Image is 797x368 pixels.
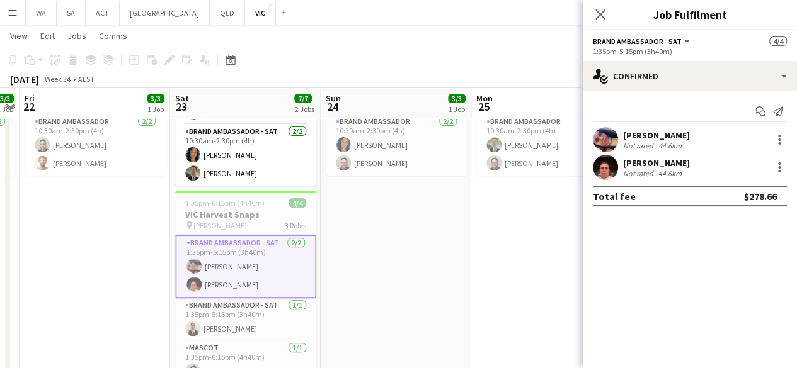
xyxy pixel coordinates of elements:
[623,141,656,150] div: Not rated
[147,94,164,103] span: 3/3
[25,92,35,104] span: Fri
[42,74,73,84] span: Week 34
[10,73,39,86] div: [DATE]
[35,28,60,44] a: Edit
[23,99,35,114] span: 22
[67,30,86,42] span: Jobs
[623,130,690,141] div: [PERSON_NAME]
[285,221,306,230] span: 3 Roles
[295,104,314,114] div: 2 Jobs
[326,92,341,104] span: Sun
[583,61,797,91] div: Confirmed
[245,1,276,25] button: VIC
[623,169,656,178] div: Not rated
[294,94,312,103] span: 7/7
[448,94,466,103] span: 3/3
[324,99,341,114] span: 24
[5,28,33,44] a: View
[593,190,636,203] div: Total fee
[40,30,55,42] span: Edit
[99,30,127,42] span: Comms
[210,1,245,25] button: QLD
[769,36,787,46] span: 4/4
[175,125,316,186] app-card-role: Brand Ambassador - SAT2/210:30am-2:30pm (4h)[PERSON_NAME][PERSON_NAME]
[449,104,465,114] div: 1 Job
[476,92,493,104] span: Mon
[476,114,617,176] app-card-role: Brand Ambassador2/210:30am-2:30pm (4h)[PERSON_NAME][PERSON_NAME]
[175,298,316,341] app-card-role: Brand Ambassador - SAT1/11:35pm-5:15pm (3h40m)[PERSON_NAME]
[474,99,493,114] span: 25
[25,114,166,176] app-card-role: Brand Ambassador2/210:30am-2:30pm (4h)[PERSON_NAME][PERSON_NAME]
[175,235,316,298] app-card-role: Brand Ambassador - SAT2/21:35pm-5:15pm (3h40m)[PERSON_NAME][PERSON_NAME]
[744,190,777,203] div: $278.66
[57,1,86,25] button: SA
[26,1,57,25] button: WA
[326,114,467,176] app-card-role: Brand Ambassador2/210:30am-2:30pm (4h)[PERSON_NAME][PERSON_NAME]
[656,169,684,178] div: 44.6km
[62,28,91,44] a: Jobs
[120,1,210,25] button: [GEOGRAPHIC_DATA]
[185,198,265,208] span: 1:35pm-6:15pm (4h40m)
[583,6,797,23] h3: Job Fulfilment
[78,74,95,84] div: AEST
[656,141,684,150] div: 44.6km
[173,99,189,114] span: 23
[147,104,164,114] div: 1 Job
[86,1,120,25] button: ACT
[593,36,682,46] span: Brand Ambassador - SAT
[593,47,787,56] div: 1:35pm-5:15pm (3h40m)
[289,198,306,208] span: 4/4
[623,157,690,169] div: [PERSON_NAME]
[193,221,247,230] span: [PERSON_NAME]
[175,209,316,220] h3: VIC Harvest Snaps
[94,28,132,44] a: Comms
[10,30,28,42] span: View
[593,36,692,46] button: Brand Ambassador - SAT
[175,92,189,104] span: Sat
